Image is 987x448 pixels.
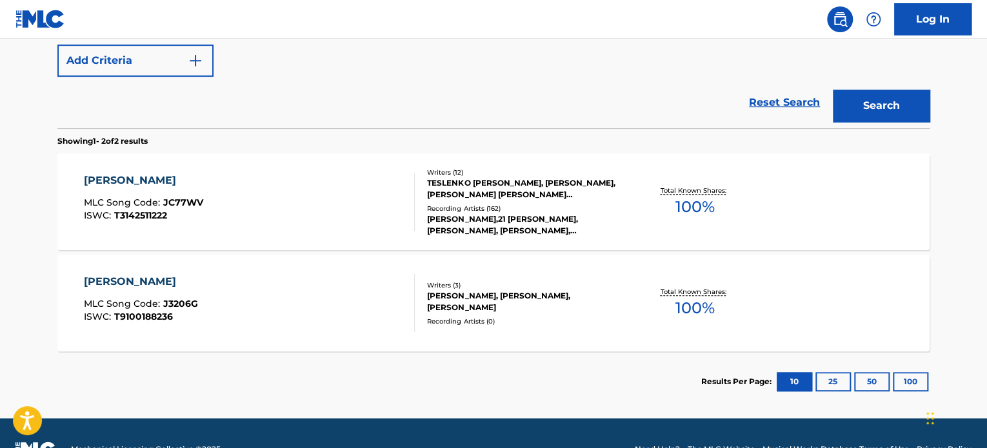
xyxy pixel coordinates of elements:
[84,298,163,309] span: MLC Song Code :
[84,173,203,188] div: [PERSON_NAME]
[926,399,934,438] div: Drag
[660,287,729,297] p: Total Known Shares:
[84,311,114,322] span: ISWC :
[427,317,622,326] div: Recording Artists ( 0 )
[427,213,622,237] div: [PERSON_NAME],21 [PERSON_NAME], [PERSON_NAME], [PERSON_NAME], [PERSON_NAME] [FEAT. 21 [PERSON_NAM...
[163,298,198,309] span: J3206G
[57,153,930,250] a: [PERSON_NAME]MLC Song Code:JC77WVISWC:T3142511222Writers (12)TESLENKO [PERSON_NAME], [PERSON_NAME...
[815,372,851,391] button: 25
[114,311,173,322] span: T9100188236
[827,6,853,32] a: Public Search
[861,6,886,32] div: Help
[894,3,972,35] a: Log In
[675,195,714,219] span: 100 %
[854,372,890,391] button: 50
[866,12,881,27] img: help
[84,197,163,208] span: MLC Song Code :
[660,186,729,195] p: Total Known Shares:
[84,274,198,289] div: [PERSON_NAME]
[832,12,848,27] img: search
[15,10,65,28] img: MLC Logo
[163,197,203,208] span: JC77WV
[114,209,167,221] span: T3142511222
[84,209,114,221] span: ISWC :
[57,135,148,147] p: Showing 1 - 2 of 2 results
[427,177,622,200] div: TESLENKO [PERSON_NAME], [PERSON_NAME], [PERSON_NAME] [PERSON_NAME] [PERSON_NAME], [PERSON_NAME], ...
[427,280,622,290] div: Writers ( 3 )
[743,88,826,117] a: Reset Search
[675,297,714,320] span: 100 %
[922,386,987,448] iframe: Chat Widget
[427,290,622,313] div: [PERSON_NAME], [PERSON_NAME], [PERSON_NAME]
[701,376,775,387] p: Results Per Page:
[57,44,214,77] button: Add Criteria
[833,90,930,122] button: Search
[57,255,930,351] a: [PERSON_NAME]MLC Song Code:J3206GISWC:T9100188236Writers (3)[PERSON_NAME], [PERSON_NAME], [PERSON...
[427,168,622,177] div: Writers ( 12 )
[777,372,812,391] button: 10
[427,204,622,213] div: Recording Artists ( 162 )
[188,53,203,68] img: 9d2ae6d4665cec9f34b9.svg
[893,372,928,391] button: 100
